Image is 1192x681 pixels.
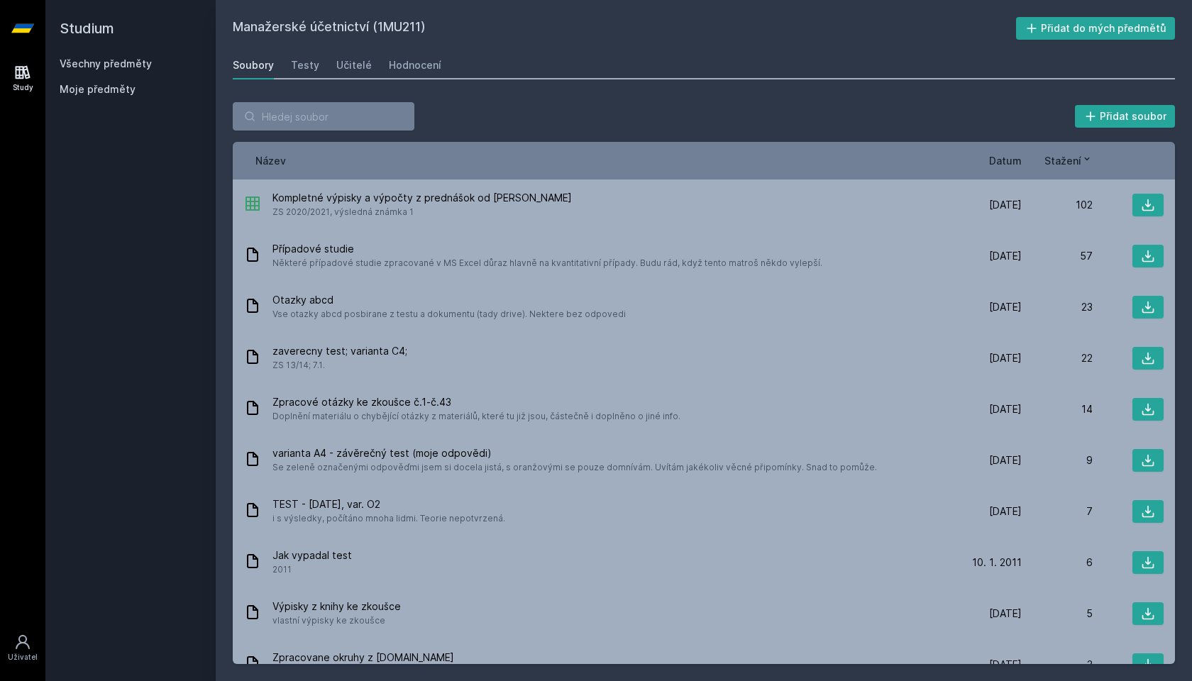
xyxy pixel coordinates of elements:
div: 5 [1022,607,1093,621]
span: [DATE] [989,198,1022,212]
span: [DATE] [989,351,1022,365]
span: [DATE] [989,504,1022,519]
a: Uživatel [3,626,43,670]
span: ZS 2020/2021, výsledná známka 1 [272,205,572,219]
span: vlastní výpisky ke zkoušce [272,614,401,628]
div: 102 [1022,198,1093,212]
div: Study [13,82,33,93]
span: Zpracové otázky ke zkoušce č.1-č.43 [272,395,680,409]
a: Study [3,57,43,100]
div: 14 [1022,402,1093,416]
div: 57 [1022,249,1093,263]
span: Moje předměty [60,82,136,96]
div: 3 [1022,658,1093,672]
div: Hodnocení [389,58,441,72]
span: Některé případové studie zpracované v MS Excel důraz hlavně na kvantitativní případy. Budu rád, k... [272,256,822,270]
div: .XLSX [244,195,261,216]
span: [DATE] [989,300,1022,314]
div: Soubory [233,58,274,72]
span: Se zeleně označenými odpověďmi jsem si docela jistá, s oranžovými se pouze domnívám. Uvítám jakék... [272,460,877,475]
div: 23 [1022,300,1093,314]
span: Výpisky z knihy ke zkoušce [272,599,401,614]
span: Vse otazky abcd posbirane z testu a dokumentu (tady drive). Nektere bez odpovedi [272,307,626,321]
span: Otazky abcd [272,293,626,307]
button: Přidat do mých předmětů [1016,17,1176,40]
div: 6 [1022,555,1093,570]
span: 10. 1. 2011 [972,555,1022,570]
span: Zpracovane okruhy z [DOMAIN_NAME] [272,650,586,665]
div: 9 [1022,453,1093,467]
span: zaverecny test; varianta C4; [272,344,407,358]
span: i s výsledky, počítáno mnoha lidmi. Teorie nepotvrzená. [272,511,505,526]
div: 7 [1022,504,1093,519]
a: Učitelé [336,51,372,79]
div: Učitelé [336,58,372,72]
a: Soubory [233,51,274,79]
span: Kompletné výpisky a výpočty z prednášok od [PERSON_NAME] [272,191,572,205]
div: 22 [1022,351,1093,365]
div: Uživatel [8,652,38,663]
span: Doplnění materiálu o chybějící otázky z materiálů, které tu již jsou, částečně i doplněno o jiné ... [272,409,680,423]
span: [DATE] [989,249,1022,263]
button: Datum [989,153,1022,168]
button: Přidat soubor [1075,105,1176,128]
span: Stažení [1044,153,1081,168]
span: varianta A4 - závěrečný test (moje odpovědi) [272,446,877,460]
span: Jak vypadal test [272,548,352,563]
a: Hodnocení [389,51,441,79]
a: Všechny předměty [60,57,152,70]
span: Případové studie [272,242,822,256]
span: [DATE] [989,658,1022,672]
input: Hledej soubor [233,102,414,131]
span: TEST - [DATE], var. O2 [272,497,505,511]
div: Testy [291,58,319,72]
span: [DATE] [989,607,1022,621]
span: 2011 [272,563,352,577]
button: Stažení [1044,153,1093,168]
button: Název [255,153,286,168]
span: [DATE] [989,453,1022,467]
h2: Manažerské účetnictví (1MU211) [233,17,1016,40]
span: ZS 13/14; 7.1. [272,358,407,372]
a: Testy [291,51,319,79]
span: [DATE] [989,402,1022,416]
